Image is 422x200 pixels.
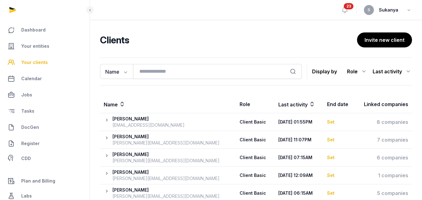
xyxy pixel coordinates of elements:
[112,134,220,140] div: [PERSON_NAME]
[312,66,337,76] p: Display by
[364,5,374,15] button: S
[112,122,185,128] div: [EMAIL_ADDRESS][DOMAIN_NAME]
[355,95,412,113] th: Linked companies
[5,136,85,151] a: Register
[359,136,408,144] div: 7 companies
[240,172,270,178] div: Client Basic
[21,26,46,34] span: Dashboard
[21,59,48,66] span: Your clients
[347,66,368,76] div: Role
[112,187,220,193] div: [PERSON_NAME]
[21,192,32,200] span: Labs
[379,6,398,14] span: Sukanya
[100,95,236,113] th: Name
[275,167,323,184] th: [DATE] 12:09AM
[373,66,412,76] div: Last activity
[368,8,370,12] span: S
[275,113,323,131] th: [DATE] 01:55PM
[21,91,32,99] span: Jobs
[240,119,270,125] div: Client Basic
[240,154,270,161] div: Client Basic
[275,95,323,113] th: Last activity
[5,120,85,135] a: DocGen
[5,71,85,86] a: Calendar
[236,95,275,113] th: Role
[240,190,270,196] div: Client Basic
[100,64,133,79] button: Name
[359,118,408,126] div: 8 companies
[5,152,85,165] a: CDD
[112,116,185,122] div: [PERSON_NAME]
[5,39,85,54] a: Your entities
[327,154,351,161] div: Set
[327,190,351,196] div: Set
[112,158,220,164] div: [PERSON_NAME][EMAIL_ADDRESS][DOMAIN_NAME]
[344,3,354,9] span: 23
[21,140,40,147] span: Register
[112,169,220,175] div: [PERSON_NAME]
[275,131,323,149] th: [DATE] 11:07PM
[240,137,270,143] div: Client Basic
[21,155,31,162] span: CDD
[100,34,355,46] h2: Clients
[21,107,34,115] span: Tasks
[21,75,42,82] span: Calendar
[5,173,85,188] a: Plan and Billing
[323,95,355,113] th: End date
[21,177,55,185] span: Plan and Billing
[21,124,39,131] span: DocGen
[5,104,85,119] a: Tasks
[327,119,351,125] div: Set
[21,42,49,50] span: Your entities
[357,32,412,47] button: Invite new client
[327,172,351,178] div: Set
[359,172,408,179] div: 1 companies
[112,140,220,146] div: [PERSON_NAME][EMAIL_ADDRESS][DOMAIN_NAME]
[112,175,220,182] div: [PERSON_NAME][EMAIL_ADDRESS][DOMAIN_NAME]
[359,189,408,197] div: 5 companies
[112,151,220,158] div: [PERSON_NAME]
[327,137,351,143] div: Set
[112,193,220,199] div: [PERSON_NAME][EMAIL_ADDRESS][DOMAIN_NAME]
[359,154,408,161] div: 6 companies
[5,87,85,102] a: Jobs
[5,55,85,70] a: Your clients
[275,149,323,167] th: [DATE] 07:15AM
[5,22,85,37] a: Dashboard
